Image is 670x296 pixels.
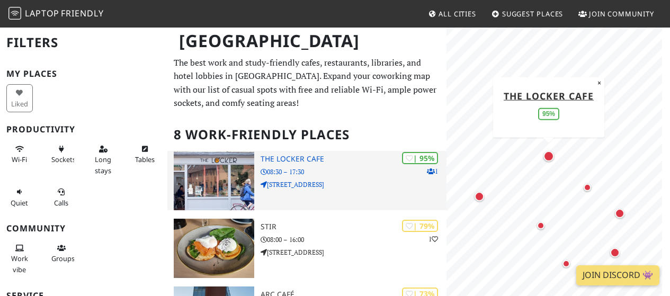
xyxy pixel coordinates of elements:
div: | 95% [402,152,438,164]
div: 95% [538,107,559,120]
a: Stir | 79% 1 Stir 08:00 – 16:00 [STREET_ADDRESS] [167,219,446,278]
h3: The Locker Cafe [261,155,446,164]
img: Stir [174,219,254,278]
a: Join Discord 👾 [576,265,659,285]
span: Join Community [589,9,654,19]
h3: Productivity [6,124,161,134]
span: Work-friendly tables [135,155,155,164]
p: 1 [427,166,438,176]
p: 08:00 – 16:00 [261,235,446,245]
button: Quiet [6,183,33,211]
button: Sockets [48,140,75,168]
a: All Cities [424,4,480,23]
span: All Cities [439,9,476,19]
p: The best work and study-friendly cafes, restaurants, libraries, and hotel lobbies in [GEOGRAPHIC_... [174,56,440,110]
h2: 8 Work-Friendly Places [174,119,440,151]
a: The Locker Cafe [504,89,594,102]
button: Groups [48,239,75,267]
button: Wi-Fi [6,140,33,168]
span: Power sockets [51,155,76,164]
h1: [GEOGRAPHIC_DATA] [171,26,444,56]
a: The Locker Cafe | 95% 1 The Locker Cafe 08:30 – 17:30 [STREET_ADDRESS] [167,151,446,210]
span: Group tables [51,254,75,263]
a: Suggest Places [487,4,568,23]
span: Long stays [95,155,111,175]
p: [STREET_ADDRESS] [261,180,446,190]
div: Map marker [472,190,486,203]
p: 08:30 – 17:30 [261,167,446,177]
div: Map marker [613,207,627,220]
h3: Stir [261,222,446,231]
h3: My Places [6,69,161,79]
div: Map marker [581,181,594,194]
button: Long stays [90,140,117,179]
p: [STREET_ADDRESS] [261,247,446,257]
a: LaptopFriendly LaptopFriendly [8,5,104,23]
span: Friendly [61,7,103,19]
span: Laptop [25,7,59,19]
button: Tables [132,140,158,168]
button: Close popup [594,77,604,88]
img: The Locker Cafe [174,151,254,210]
span: Quiet [11,198,28,208]
div: Map marker [560,257,573,270]
span: Suggest Places [502,9,564,19]
span: People working [11,254,28,274]
h2: Filters [6,26,161,59]
button: Work vibe [6,239,33,278]
span: Stable Wi-Fi [12,155,27,164]
button: Calls [48,183,75,211]
div: Map marker [534,219,547,232]
div: Map marker [541,149,556,164]
a: Join Community [574,4,658,23]
img: LaptopFriendly [8,7,21,20]
div: | 79% [402,220,438,232]
p: 1 [428,234,438,244]
span: Video/audio calls [54,198,68,208]
h3: Community [6,223,161,234]
div: Map marker [608,246,622,259]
